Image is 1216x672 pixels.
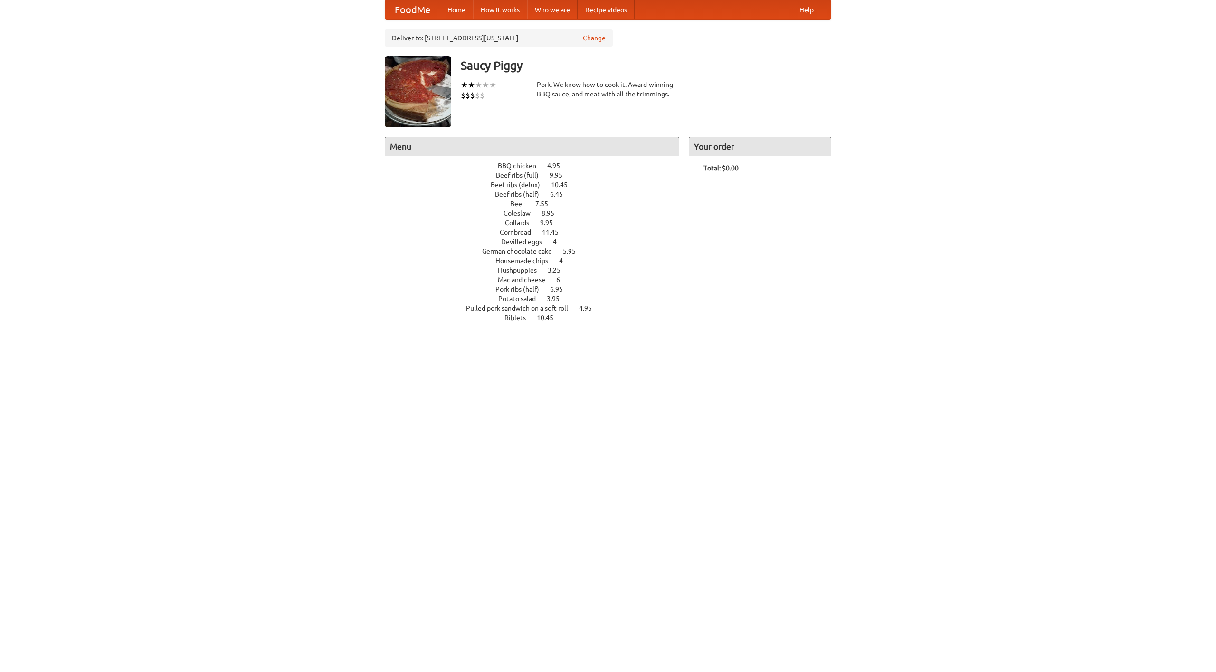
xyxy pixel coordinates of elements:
a: Collards 9.95 [505,219,570,227]
span: BBQ chicken [498,162,546,170]
span: 7.55 [535,200,558,208]
span: 8.95 [541,209,564,217]
span: 6.95 [550,285,572,293]
li: $ [461,90,465,101]
span: 10.45 [537,314,563,322]
span: Cornbread [500,228,541,236]
span: 4.95 [547,162,570,170]
div: Pork. We know how to cook it. Award-winning BBQ sauce, and meat with all the trimmings. [537,80,679,99]
a: Devilled eggs 4 [501,238,574,246]
li: ★ [489,80,496,90]
a: Riblets 10.45 [504,314,571,322]
a: Home [440,0,473,19]
span: Beef ribs (full) [496,171,548,179]
span: Potato salad [498,295,545,303]
a: Beef ribs (half) 6.45 [495,190,580,198]
li: ★ [482,80,489,90]
h3: Saucy Piggy [461,56,831,75]
a: German chocolate cake 5.95 [482,247,593,255]
span: 3.95 [547,295,569,303]
li: $ [475,90,480,101]
span: Pulled pork sandwich on a soft roll [466,304,578,312]
h4: Menu [385,137,679,156]
li: ★ [461,80,468,90]
span: Collards [505,219,539,227]
a: How it works [473,0,527,19]
span: 9.95 [540,219,562,227]
span: 3.25 [548,266,570,274]
a: Hushpuppies 3.25 [498,266,578,274]
span: 9.95 [550,171,572,179]
div: Deliver to: [STREET_ADDRESS][US_STATE] [385,29,613,47]
span: Devilled eggs [501,238,551,246]
span: 5.95 [563,247,585,255]
img: angular.jpg [385,56,451,127]
span: Mac and cheese [498,276,555,284]
span: German chocolate cake [482,247,561,255]
li: $ [465,90,470,101]
a: Potato salad 3.95 [498,295,577,303]
a: Who we are [527,0,578,19]
span: 4 [559,257,572,265]
a: Pulled pork sandwich on a soft roll 4.95 [466,304,609,312]
a: Help [792,0,821,19]
span: Pork ribs (half) [495,285,549,293]
li: $ [470,90,475,101]
span: 6 [556,276,570,284]
a: Mac and cheese 6 [498,276,578,284]
span: Hushpuppies [498,266,546,274]
span: Beef ribs (delux) [491,181,550,189]
span: 11.45 [542,228,568,236]
span: 10.45 [551,181,577,189]
span: Coleslaw [503,209,540,217]
b: Total: $0.00 [703,164,739,172]
li: ★ [475,80,482,90]
a: Coleslaw 8.95 [503,209,572,217]
a: Housemade chips 4 [495,257,580,265]
a: Pork ribs (half) 6.95 [495,285,580,293]
a: BBQ chicken 4.95 [498,162,578,170]
span: 6.45 [550,190,572,198]
a: FoodMe [385,0,440,19]
a: Recipe videos [578,0,635,19]
span: Housemade chips [495,257,558,265]
span: 4 [553,238,566,246]
a: Cornbread 11.45 [500,228,576,236]
span: Beer [510,200,534,208]
span: Riblets [504,314,535,322]
span: Beef ribs (half) [495,190,549,198]
span: 4.95 [579,304,601,312]
a: Beef ribs (delux) 10.45 [491,181,585,189]
a: Beef ribs (full) 9.95 [496,171,580,179]
a: Beer 7.55 [510,200,566,208]
li: $ [480,90,484,101]
h4: Your order [689,137,831,156]
a: Change [583,33,606,43]
li: ★ [468,80,475,90]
